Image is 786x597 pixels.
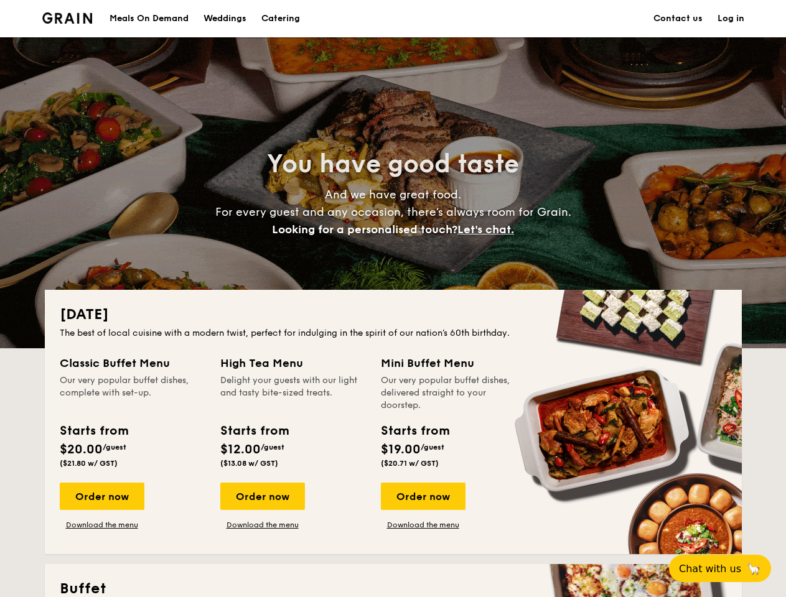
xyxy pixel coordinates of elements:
a: Download the menu [220,520,305,530]
div: Mini Buffet Menu [381,354,526,372]
div: Order now [60,483,144,510]
span: /guest [103,443,126,451]
div: Delight your guests with our light and tasty bite-sized treats. [220,374,366,412]
div: Starts from [220,422,288,440]
span: /guest [261,443,284,451]
span: /guest [421,443,444,451]
span: Let's chat. [457,223,514,236]
span: Chat with us [679,563,741,575]
span: You have good taste [267,149,519,179]
a: Download the menu [381,520,466,530]
div: Order now [220,483,305,510]
span: $19.00 [381,442,421,457]
a: Download the menu [60,520,144,530]
span: And we have great food. For every guest and any occasion, there’s always room for Grain. [215,188,571,236]
div: High Tea Menu [220,354,366,372]
div: Starts from [381,422,449,440]
div: Our very popular buffet dishes, complete with set-up. [60,374,205,412]
div: Starts from [60,422,128,440]
img: Grain [42,12,93,24]
span: $20.00 [60,442,103,457]
button: Chat with us🦙 [669,555,771,582]
span: Looking for a personalised touch? [272,223,457,236]
span: ($13.08 w/ GST) [220,459,278,468]
span: 🦙 [746,562,761,576]
div: Order now [381,483,466,510]
span: $12.00 [220,442,261,457]
a: Logotype [42,12,93,24]
span: ($21.80 w/ GST) [60,459,118,468]
span: ($20.71 w/ GST) [381,459,439,468]
div: The best of local cuisine with a modern twist, perfect for indulging in the spirit of our nation’... [60,327,727,340]
div: Classic Buffet Menu [60,354,205,372]
h2: [DATE] [60,305,727,325]
div: Our very popular buffet dishes, delivered straight to your doorstep. [381,374,526,412]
